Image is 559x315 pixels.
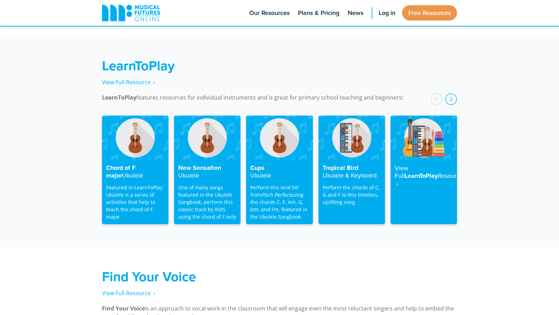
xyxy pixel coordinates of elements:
strong: Find Your Voice [102,305,145,312]
strong: LearnToPlay [102,94,136,101]
p: Perform this viral hit from using the chords C, F, Am, G, Dm, and Fm, featured in the Ukulele Son... [250,184,308,220]
div: prev [431,93,442,105]
a: Free Resources [402,5,457,21]
strong: Ukulele [250,171,271,180]
div: next [445,93,457,105]
strong: Ukulele & Keyboard [323,171,377,180]
strong: LearnToPlay [102,56,175,75]
span: Plans & Pricing [298,8,339,18]
a: Chord of F majorUkulele Featured in LearnToPlay Ukulele is a series of activities that help to te... [102,116,168,224]
h4: Tropical Bird [323,164,381,180]
p: features resources for individual instruments and is great for primary school teaching and beginn... [102,93,457,102]
p: Featured in LearnToPlay Ukulele is a series of activities that help to teach the chord of F major [106,184,164,220]
strong: Find Your Voice [102,267,196,286]
strong: Resource ‎ › [395,171,463,188]
a: View Full Resource‎‏‏‎ ‎ › [102,78,155,86]
a: View FullLearnToPlayResource ‎ › [391,116,457,224]
h4: Cups [250,164,308,180]
h4: Chord of F major [106,164,164,180]
p: Perform the chords of C, G and F to this timeless, uplifting song [323,184,381,206]
a: Tropical BirdUkulele & Keyboard Perform the chords of C, G and F to this timeless, uplifting song [318,116,385,224]
a: View Full Resource‎‏‏‎ ‎ › [102,289,155,297]
span: Log in [379,8,395,18]
h4: LearnToPlay [395,164,453,188]
a: CupsUkulele Perform this viral hit fromPitch Perfectusing the chords C, F, Am, G, Dm, and Fm, fea... [246,116,313,224]
span: News [348,8,363,18]
span: Our Resources [249,8,290,18]
h4: New Sensation [178,164,236,180]
strong: Ukulele [122,171,143,180]
strong: View Full [395,164,408,180]
strong: Ukulele [178,171,199,180]
a: New SensationUkulele One of many songs featured in the Ukulele Songbook, perform this classic tra... [174,116,241,224]
p: One of many songs featured in the Ukulele Songbook, perform this classic track by INXS using the ... [178,184,236,220]
em: Pitch Perfect [261,191,291,198]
